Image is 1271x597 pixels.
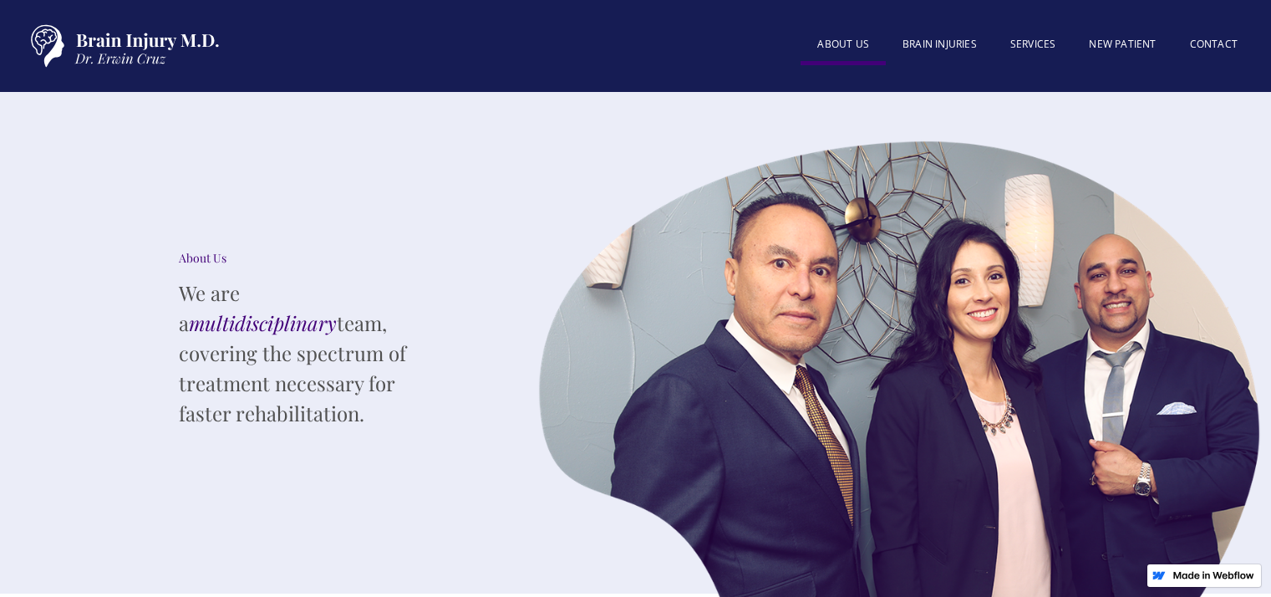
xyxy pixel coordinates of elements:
[1072,28,1172,61] a: New patient
[1173,28,1254,61] a: Contact
[801,28,886,65] a: About US
[179,250,430,267] div: About Us
[17,17,226,75] a: home
[189,309,337,336] em: multidisciplinary
[179,278,430,428] p: We are a team, covering the spectrum of treatment necessary for faster rehabilitation.
[1172,571,1254,579] img: Made in Webflow
[994,28,1073,61] a: SERVICES
[886,28,994,61] a: BRAIN INJURIES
